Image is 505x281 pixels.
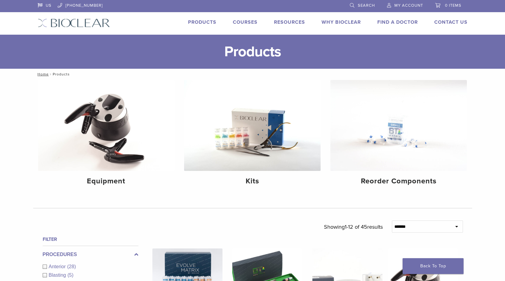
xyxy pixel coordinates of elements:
[189,176,316,187] h4: Kits
[335,176,462,187] h4: Reorder Components
[49,73,53,76] span: /
[67,264,76,269] span: (28)
[43,236,138,243] h4: Filter
[322,19,361,25] a: Why Bioclear
[274,19,305,25] a: Resources
[403,258,464,274] a: Back To Top
[67,272,73,278] span: (5)
[188,19,216,25] a: Products
[43,251,138,258] label: Procedures
[324,220,383,233] p: Showing results
[233,19,258,25] a: Courses
[49,272,68,278] span: Blasting
[345,224,367,230] span: 1-12 of 45
[377,19,418,25] a: Find A Doctor
[184,80,321,191] a: Kits
[330,80,467,171] img: Reorder Components
[43,176,170,187] h4: Equipment
[184,80,321,171] img: Kits
[445,3,461,8] span: 0 items
[394,3,423,8] span: My Account
[38,80,175,191] a: Equipment
[33,69,472,80] nav: Products
[49,264,67,269] span: Anterior
[330,80,467,191] a: Reorder Components
[358,3,375,8] span: Search
[36,72,49,76] a: Home
[434,19,468,25] a: Contact Us
[38,80,175,171] img: Equipment
[38,19,110,27] img: Bioclear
